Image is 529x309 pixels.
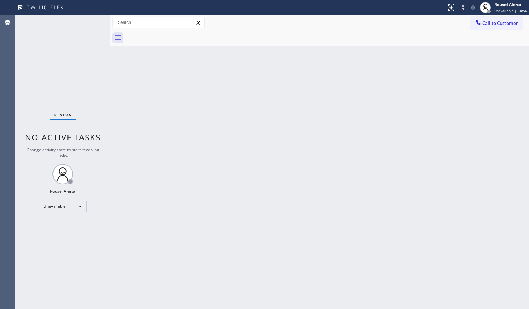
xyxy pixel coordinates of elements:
[25,132,101,143] span: No active tasks
[39,201,87,212] div: Unavailable
[113,17,204,28] input: Search
[482,20,518,26] span: Call to Customer
[54,112,72,117] span: Status
[494,2,527,7] div: Rousel Alerta
[50,188,75,194] div: Rousel Alerta
[468,3,478,12] button: Mute
[494,8,527,13] span: Unavailable | 54:56
[470,17,523,30] button: Call to Customer
[27,147,99,158] span: Change activity state to start receiving tasks.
